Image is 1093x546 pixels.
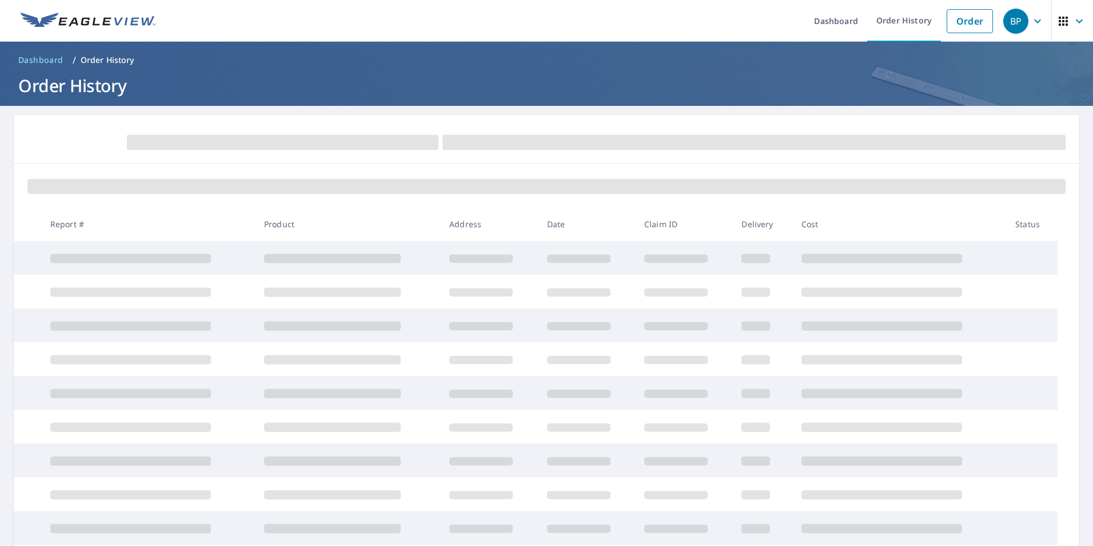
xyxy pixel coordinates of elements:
[81,54,134,66] p: Order History
[18,54,63,66] span: Dashboard
[21,13,155,30] img: EV Logo
[1006,207,1058,241] th: Status
[73,53,76,67] li: /
[255,207,440,241] th: Product
[538,207,635,241] th: Date
[14,51,1079,69] nav: breadcrumb
[41,207,255,241] th: Report #
[14,74,1079,97] h1: Order History
[792,207,1006,241] th: Cost
[1003,9,1028,34] div: BP
[14,51,68,69] a: Dashboard
[947,9,993,33] a: Order
[732,207,792,241] th: Delivery
[440,207,537,241] th: Address
[635,207,732,241] th: Claim ID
